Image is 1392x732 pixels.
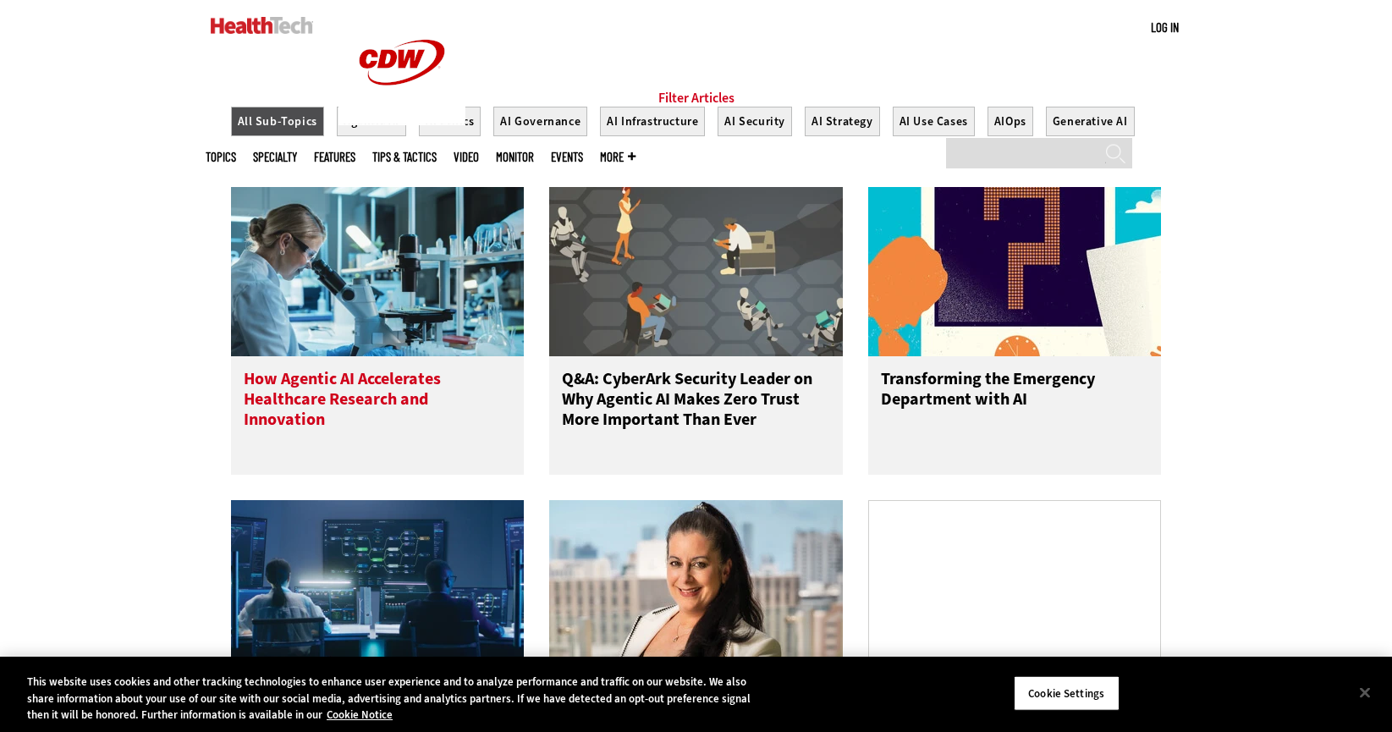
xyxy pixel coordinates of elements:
[600,151,635,163] span: More
[549,187,843,475] a: Group of humans and robots accessing a network Q&A: CyberArk Security Leader on Why Agentic AI Ma...
[1014,675,1120,711] button: Cookie Settings
[868,187,1162,475] a: illustration of question mark Transforming the Emergency Department with AI
[231,187,525,475] a: scientist looks through microscope in lab How Agentic AI Accelerates Healthcare Research and Inno...
[496,151,534,163] a: MonITor
[211,17,313,34] img: Home
[1151,19,1179,35] a: Log in
[27,674,766,724] div: This website uses cookies and other tracking technologies to enhance user experience and to analy...
[881,369,1149,437] h3: Transforming the Emergency Department with AI
[454,151,479,163] a: Video
[244,369,512,437] h3: How Agentic AI Accelerates Healthcare Research and Innovation
[338,112,465,129] a: CDW
[1346,674,1384,711] button: Close
[549,500,843,669] img: Connie Barrera
[372,151,437,163] a: Tips & Tactics
[562,369,830,437] h3: Q&A: CyberArk Security Leader on Why Agentic AI Makes Zero Trust More Important Than Ever
[314,151,355,163] a: Features
[327,707,393,722] a: More information about your privacy
[549,187,843,356] img: Group of humans and robots accessing a network
[1151,19,1179,36] div: User menu
[206,151,236,163] span: Topics
[231,500,525,669] img: security team in high-tech computer room
[868,187,1162,356] img: illustration of question mark
[231,187,525,356] img: scientist looks through microscope in lab
[253,151,297,163] span: Specialty
[551,151,583,163] a: Events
